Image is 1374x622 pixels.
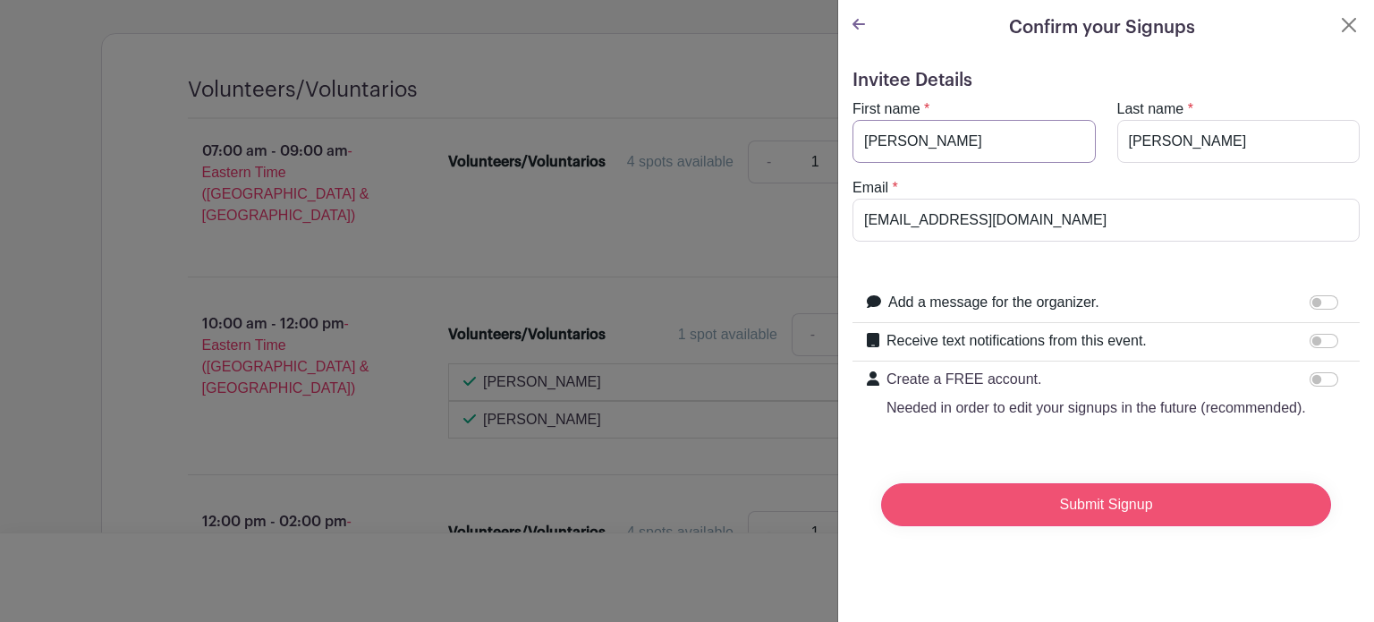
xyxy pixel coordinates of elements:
[888,292,1099,313] label: Add a message for the organizer.
[1338,14,1360,36] button: Close
[886,330,1147,352] label: Receive text notifications from this event.
[886,369,1306,390] p: Create a FREE account.
[1117,98,1184,120] label: Last name
[852,70,1360,91] h5: Invitee Details
[1009,14,1195,41] h5: Confirm your Signups
[852,177,888,199] label: Email
[852,98,920,120] label: First name
[881,483,1331,526] input: Submit Signup
[886,397,1306,419] p: Needed in order to edit your signups in the future (recommended).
